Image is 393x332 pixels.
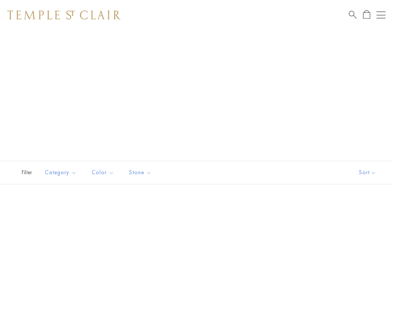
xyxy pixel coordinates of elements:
[7,10,121,19] img: Temple St. Clair
[125,168,157,177] span: Stone
[124,164,157,181] button: Stone
[363,10,370,19] a: Open Shopping Bag
[39,164,82,181] button: Category
[88,168,120,177] span: Color
[41,168,82,177] span: Category
[377,10,386,19] button: Open navigation
[86,164,120,181] button: Color
[342,161,393,184] button: Show sort by
[349,10,357,19] a: Search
